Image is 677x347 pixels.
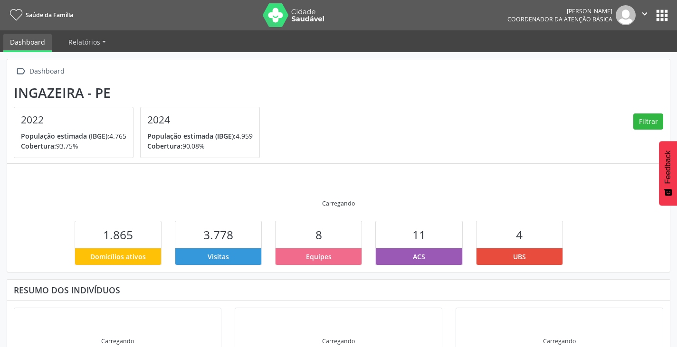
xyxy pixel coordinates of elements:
span: 3.778 [203,227,233,243]
h4: 2022 [21,114,126,126]
div: [PERSON_NAME] [507,7,612,15]
div: Carregando [101,337,134,345]
button:  [636,5,654,25]
span: Cobertura: [21,141,56,150]
span: 4 [516,227,523,243]
span: 1.865 [103,227,133,243]
span: Coordenador da Atenção Básica [507,15,612,23]
a:  Dashboard [14,65,66,78]
a: Saúde da Família [7,7,73,23]
p: 4.765 [21,131,126,141]
button: Feedback - Mostrar pesquisa [659,141,677,206]
div: Ingazeira - PE [14,85,267,101]
p: 93,75% [21,141,126,151]
p: 4.959 [147,131,253,141]
span: Feedback [664,150,672,184]
div: Resumo dos indivíduos [14,285,663,295]
i:  [639,9,650,19]
span: Cobertura: [147,141,182,150]
div: Carregando [543,337,576,345]
button: Filtrar [633,113,663,130]
button: apps [654,7,670,24]
span: População estimada (IBGE): [147,131,236,141]
span: População estimada (IBGE): [21,131,109,141]
div: Carregando [322,337,355,345]
h4: 2024 [147,114,253,126]
span: Visitas [208,252,229,262]
span: Relatórios [68,38,100,47]
p: 90,08% [147,141,253,151]
span: 8 [315,227,322,243]
span: UBS [513,252,526,262]
img: img [616,5,636,25]
i:  [14,65,28,78]
span: Equipes [306,252,332,262]
div: Dashboard [28,65,66,78]
span: Domicílios ativos [90,252,146,262]
span: 11 [412,227,426,243]
div: Carregando [322,199,355,207]
a: Relatórios [62,34,113,50]
span: Saúde da Família [26,11,73,19]
span: ACS [413,252,425,262]
a: Dashboard [3,34,52,52]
